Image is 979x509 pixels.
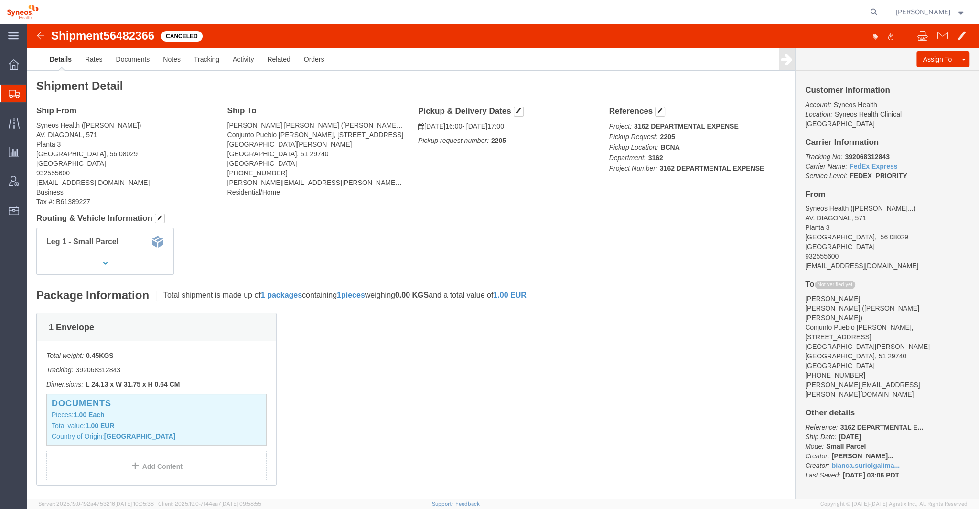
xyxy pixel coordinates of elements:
span: [DATE] 10:05:38 [115,501,154,507]
span: Copyright © [DATE]-[DATE] Agistix Inc., All Rights Reserved [820,500,968,508]
iframe: FS Legacy Container [27,24,979,499]
button: [PERSON_NAME] [895,6,966,18]
span: Raquel Ramirez Garcia [896,7,950,17]
img: logo [7,5,39,19]
span: Client: 2025.19.0-7f44ea7 [158,501,261,507]
a: Feedback [455,501,480,507]
span: [DATE] 09:58:55 [221,501,261,507]
span: Server: 2025.19.0-192a4753216 [38,501,154,507]
a: Support [431,501,455,507]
